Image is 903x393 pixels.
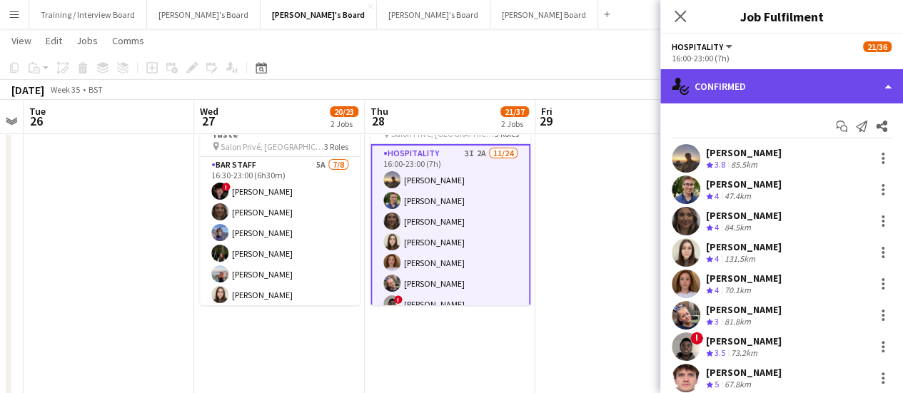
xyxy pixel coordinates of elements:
[660,69,903,103] div: Confirmed
[490,1,598,29] button: [PERSON_NAME] Board
[722,190,754,203] div: 47.4km
[541,105,553,118] span: Fri
[715,253,719,264] span: 4
[112,34,144,47] span: Comms
[863,41,892,52] span: 21/36
[706,178,782,190] div: [PERSON_NAME]
[147,1,261,29] button: [PERSON_NAME]'s Board
[368,113,388,129] span: 28
[722,222,754,234] div: 84.5km
[706,335,782,347] div: [PERSON_NAME]
[11,34,31,47] span: View
[27,113,46,129] span: 26
[221,141,324,152] span: Salon Privé, [GEOGRAPHIC_DATA]
[715,347,725,358] span: 3.5
[11,83,44,97] div: [DATE]
[331,118,358,129] div: 2 Jobs
[706,366,782,379] div: [PERSON_NAME]
[324,141,348,152] span: 3 Roles
[330,106,358,117] span: 20/23
[71,31,104,50] a: Jobs
[715,222,719,233] span: 4
[706,209,782,222] div: [PERSON_NAME]
[690,332,703,344] span: !
[200,105,218,118] span: Wed
[715,285,719,295] span: 4
[370,94,530,305] app-job-card: 16:00-01:00 (9h) (Fri)21/36Salon Privé - Absolute Taste Salon Privé, [GEOGRAPHIC_DATA]3 RolesHosp...
[706,272,782,285] div: [PERSON_NAME]
[29,1,147,29] button: Training / Interview Board
[706,240,782,253] div: [PERSON_NAME]
[715,190,719,201] span: 4
[222,183,231,191] span: !
[715,316,719,327] span: 3
[722,316,754,328] div: 81.8km
[728,347,760,359] div: 73.2km
[106,31,150,50] a: Comms
[46,34,62,47] span: Edit
[715,159,725,170] span: 3.8
[660,7,903,26] h3: Job Fulfilment
[261,1,377,29] button: [PERSON_NAME]'s Board
[728,159,760,171] div: 85.5km
[672,41,735,52] button: Hospitality
[198,113,218,129] span: 27
[370,105,388,118] span: Thu
[89,84,103,95] div: BST
[76,34,98,47] span: Jobs
[200,94,360,305] app-job-card: 16:30-23:00 (6h30m)20/22(20) Salon Privé - Absolute Taste Salon Privé, [GEOGRAPHIC_DATA]3 RolesBA...
[377,1,490,29] button: [PERSON_NAME]'s Board
[501,118,528,129] div: 2 Jobs
[40,31,68,50] a: Edit
[722,379,754,391] div: 67.8km
[394,295,403,304] span: !
[706,303,782,316] div: [PERSON_NAME]
[500,106,529,117] span: 21/37
[672,41,723,52] span: Hospitality
[47,84,83,95] span: Week 35
[200,157,360,350] app-card-role: BAR STAFF5A7/816:30-23:00 (6h30m)![PERSON_NAME][PERSON_NAME][PERSON_NAME][PERSON_NAME][PERSON_NAM...
[722,253,758,265] div: 131.5km
[539,113,553,129] span: 29
[722,285,754,297] div: 70.1km
[6,31,37,50] a: View
[715,379,719,389] span: 5
[706,146,782,159] div: [PERSON_NAME]
[672,53,892,63] div: 16:00-23:00 (7h)
[29,105,46,118] span: Tue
